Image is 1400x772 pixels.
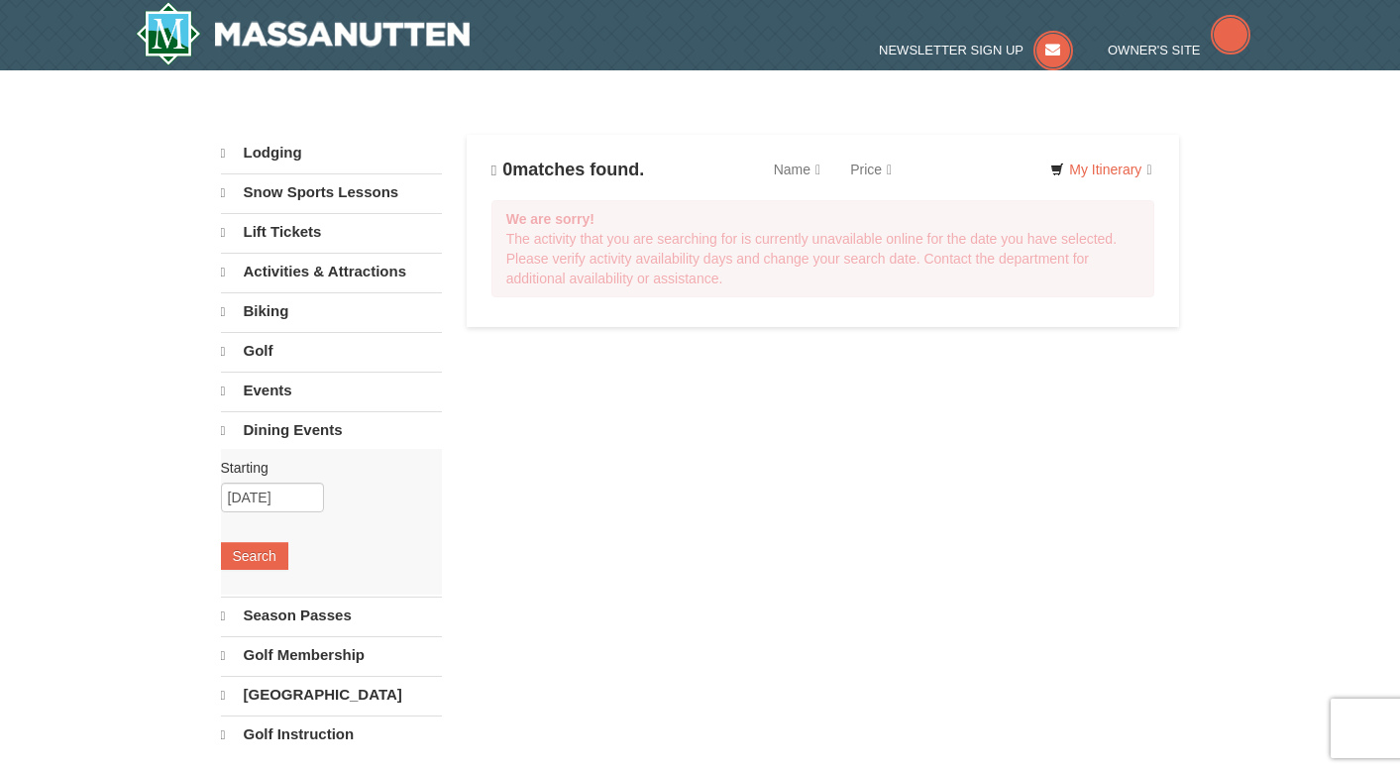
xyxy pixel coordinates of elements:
a: Activities & Attractions [221,253,442,290]
a: Massanutten Resort [136,2,471,65]
a: Lodging [221,135,442,171]
span: Owner's Site [1108,43,1201,57]
a: Name [759,150,835,189]
a: Price [835,150,907,189]
span: Newsletter Sign Up [879,43,1023,57]
a: Season Passes [221,597,442,634]
a: Golf Instruction [221,716,442,753]
a: Biking [221,292,442,330]
label: Starting [221,458,427,478]
a: [GEOGRAPHIC_DATA] [221,676,442,714]
div: The activity that you are searching for is currently unavailable online for the date you have sel... [491,200,1155,297]
button: Search [221,542,288,570]
img: Massanutten Resort Logo [136,2,471,65]
a: Events [221,372,442,409]
a: Lift Tickets [221,213,442,251]
a: Golf [221,332,442,370]
a: Owner's Site [1108,43,1250,57]
a: Dining Events [221,411,442,449]
strong: We are sorry! [506,211,594,227]
a: Golf Membership [221,636,442,674]
a: Newsletter Sign Up [879,43,1073,57]
a: My Itinerary [1037,155,1164,184]
a: Snow Sports Lessons [221,173,442,211]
